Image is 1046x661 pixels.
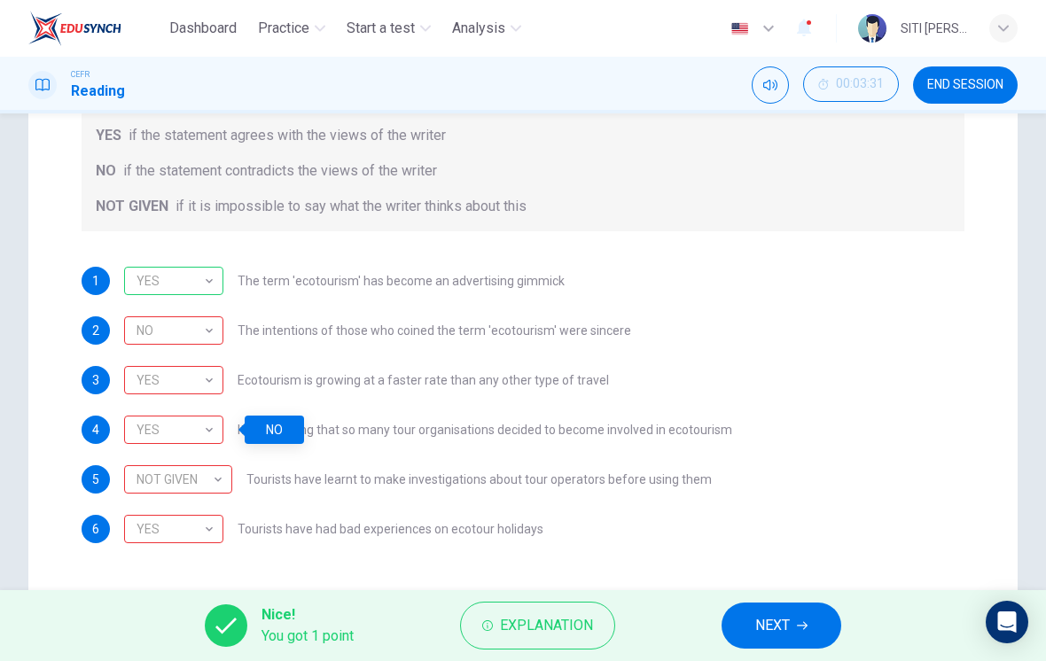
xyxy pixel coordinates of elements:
[96,125,121,146] span: YES
[261,626,354,647] span: You got 1 point
[245,416,304,444] div: NO
[238,275,565,287] span: The term 'ecotourism' has become an advertising gimmick
[124,504,217,555] div: YES
[803,66,899,102] button: 00:03:31
[755,613,790,638] span: NEXT
[92,523,99,535] span: 6
[261,604,354,626] span: Nice!
[169,18,237,39] span: Dashboard
[28,11,162,46] a: EduSynch logo
[123,160,437,182] span: if the statement contradicts the views of the writer
[124,416,223,444] div: NO
[96,196,168,217] span: NOT GIVEN
[28,11,121,46] img: EduSynch logo
[124,306,217,356] div: NO
[124,465,232,494] div: NO
[836,77,884,91] span: 00:03:31
[124,267,223,295] div: YES
[124,455,226,505] div: NOT GIVEN
[92,275,99,287] span: 1
[124,405,217,455] div: YES
[500,613,593,638] span: Explanation
[986,601,1028,643] div: Open Intercom Messenger
[124,515,223,543] div: NOT GIVEN
[251,12,332,44] button: Practice
[238,424,732,436] span: It is surprising that so many tour organisations decided to become involved in ecotourism
[71,81,125,102] h1: Reading
[445,12,528,44] button: Analysis
[452,18,505,39] span: Analysis
[722,603,841,649] button: NEXT
[258,18,309,39] span: Practice
[238,324,631,337] span: The intentions of those who coined the term 'ecotourism' were sincere
[238,523,543,535] span: Tourists have had bad experiences on ecotour holidays
[729,22,751,35] img: en
[124,316,223,345] div: YES
[71,68,90,81] span: CEFR
[162,12,244,44] button: Dashboard
[124,256,217,307] div: YES
[92,424,99,436] span: 4
[96,160,116,182] span: NO
[913,66,1018,104] button: END SESSION
[460,602,615,649] button: Explanation
[92,374,99,386] span: 3
[92,324,99,337] span: 2
[246,473,712,486] span: Tourists have learnt to make investigations about tour operators before using them
[124,355,217,406] div: YES
[347,18,415,39] span: Start a test
[752,66,789,104] div: Mute
[129,125,446,146] span: if the statement agrees with the views of the writer
[927,78,1003,92] span: END SESSION
[858,14,886,43] img: Profile picture
[238,374,609,386] span: Ecotourism is growing at a faster rate than any other type of travel
[176,196,527,217] span: if it is impossible to say what the writer thinks about this
[124,366,223,394] div: NOT GIVEN
[803,66,899,104] div: Hide
[340,12,438,44] button: Start a test
[901,18,968,39] div: SITI [PERSON_NAME] [PERSON_NAME]
[92,473,99,486] span: 5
